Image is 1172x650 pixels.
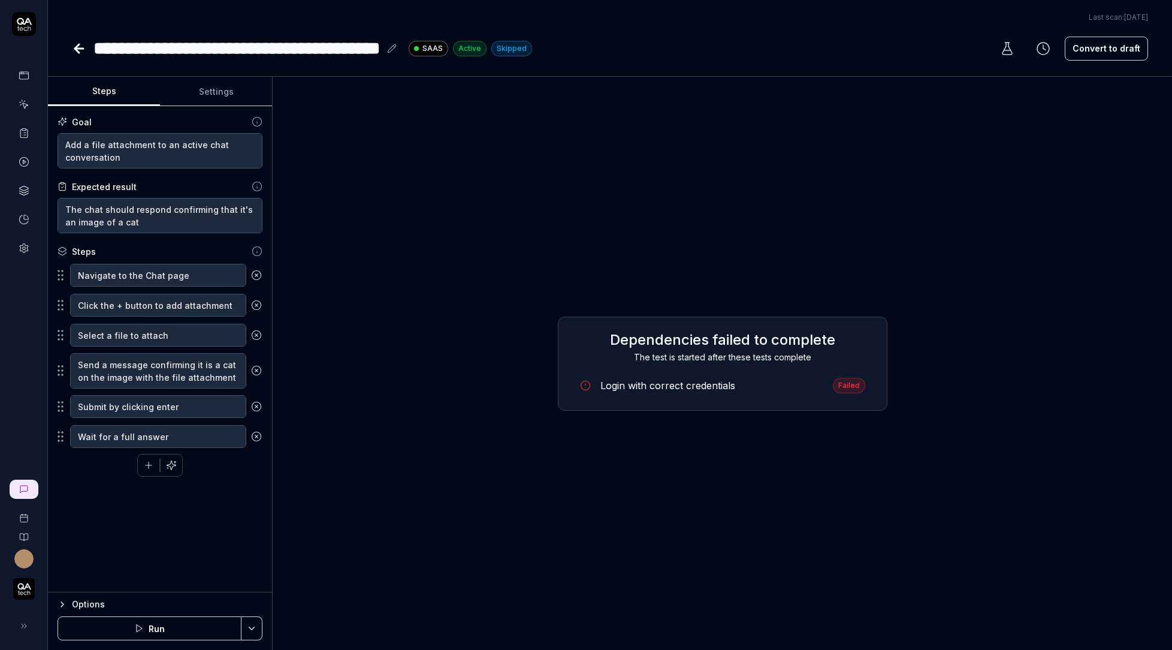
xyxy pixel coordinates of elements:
a: Documentation [5,523,43,542]
button: Options [58,597,262,612]
a: New conversation [10,480,38,499]
button: QA Tech Logo [5,568,43,602]
div: Steps [72,245,96,258]
h2: Dependencies failed to complete [570,329,875,351]
img: QA Tech Logo [13,578,35,600]
div: Skipped [491,41,532,56]
a: Login with correct credentialsFailed [570,373,875,398]
button: Remove step [246,359,267,383]
button: Remove step [246,395,267,419]
a: SAAS [409,40,448,56]
div: Failed [833,378,865,393]
div: Suggestions [58,353,262,389]
div: Goal [72,116,92,128]
button: Remove step [246,425,267,449]
time: [DATE] [1124,13,1148,22]
button: Run [58,616,241,640]
button: Remove step [246,293,267,317]
div: Suggestions [58,323,262,348]
button: Settings [160,77,272,106]
div: Active [453,41,487,56]
button: Convert to draft [1065,37,1148,61]
button: Steps [48,77,160,106]
button: Remove step [246,263,267,287]
div: Suggestions [58,293,262,318]
div: Suggestions [58,394,262,419]
button: View version history [1029,37,1058,61]
div: Login with correct credentials [600,378,735,393]
div: Suggestions [58,424,262,449]
div: Options [72,597,262,612]
button: Last scan:[DATE] [1089,12,1148,23]
span: Last scan: [1089,12,1148,23]
div: Expected result [72,180,137,193]
div: Suggestions [58,263,262,288]
a: Book a call with us [5,504,43,523]
button: Remove step [246,323,267,347]
div: The test is started after these tests complete [570,351,875,363]
span: SAAS [422,43,443,54]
